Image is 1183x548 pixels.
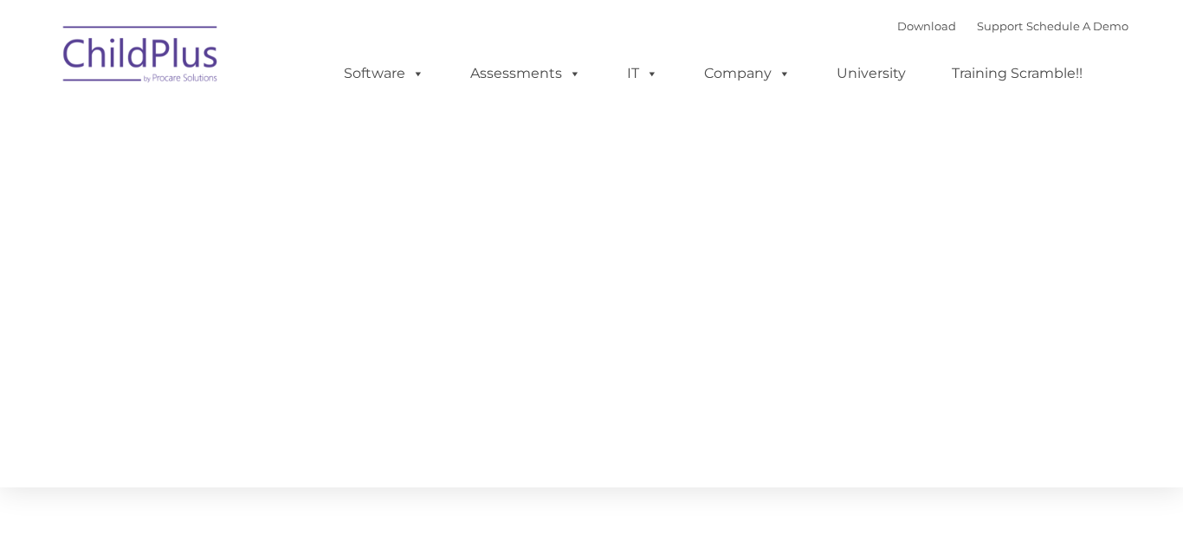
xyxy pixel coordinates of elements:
a: Support [977,19,1023,33]
a: Schedule A Demo [1026,19,1128,33]
a: Company [687,56,808,91]
a: University [819,56,923,91]
font: | [897,19,1128,33]
a: Assessments [453,56,598,91]
img: ChildPlus by Procare Solutions [55,14,228,100]
a: IT [610,56,676,91]
a: Training Scramble!! [934,56,1100,91]
a: Download [897,19,956,33]
a: Software [326,56,442,91]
